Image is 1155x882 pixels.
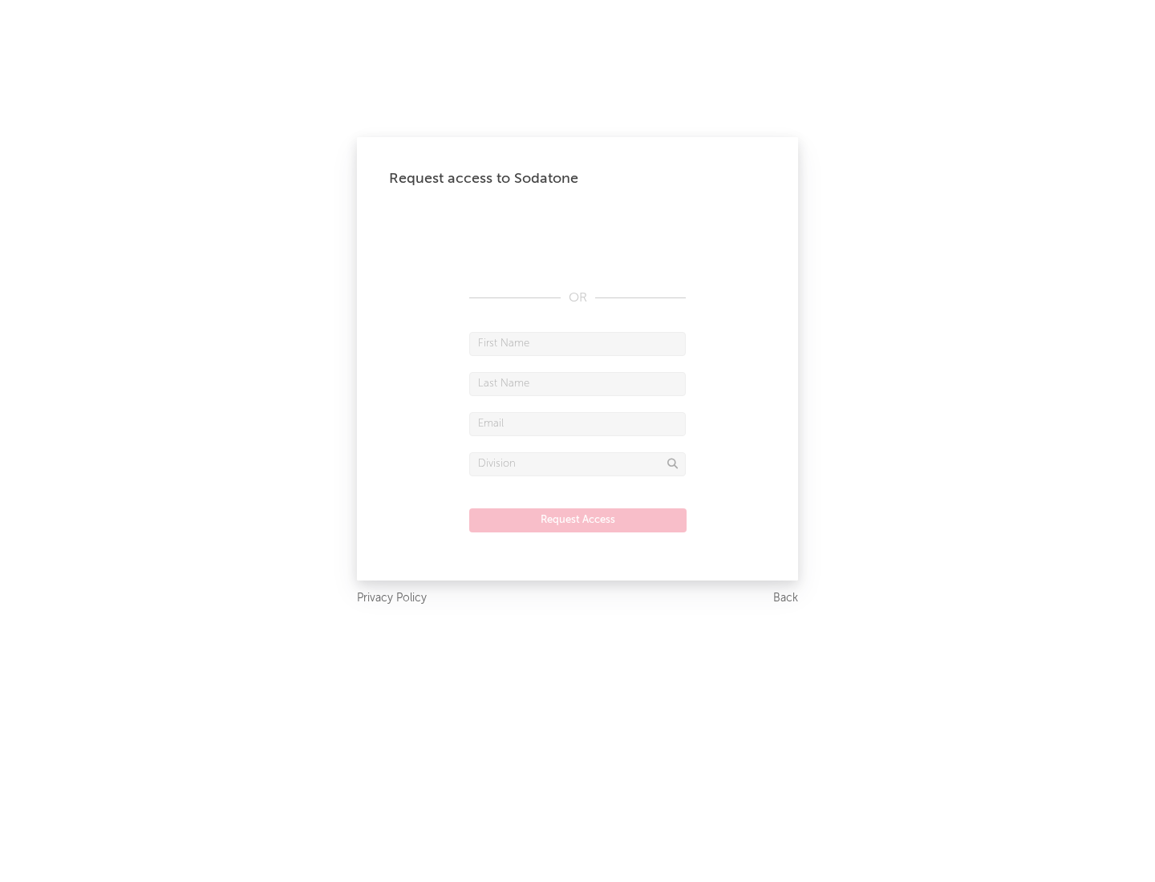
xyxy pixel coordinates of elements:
input: Division [469,452,686,476]
div: OR [469,289,686,308]
input: First Name [469,332,686,356]
a: Privacy Policy [357,589,427,609]
input: Last Name [469,372,686,396]
button: Request Access [469,508,687,532]
a: Back [773,589,798,609]
input: Email [469,412,686,436]
div: Request access to Sodatone [389,169,766,188]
